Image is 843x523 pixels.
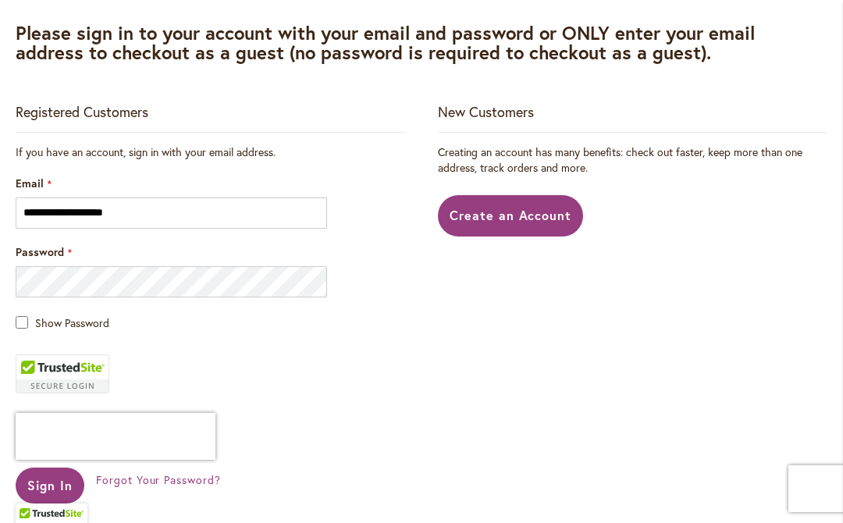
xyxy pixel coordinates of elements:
a: Create an Account [438,195,584,237]
span: Forgot Your Password? [96,472,221,487]
div: If you have an account, sign in with your email address. [16,144,405,160]
span: Password [16,244,64,259]
iframe: Launch Accessibility Center [12,468,55,511]
strong: Please sign in to your account with your email and password or ONLY enter your email address to c... [16,20,755,65]
div: TrustedSite Certified [16,354,109,393]
span: Show Password [35,315,109,330]
span: Email [16,176,44,190]
span: Create an Account [450,207,572,223]
p: Creating an account has many benefits: check out faster, keep more than one address, track orders... [438,144,827,176]
strong: New Customers [438,102,534,121]
strong: Registered Customers [16,102,148,121]
a: Forgot Your Password? [96,472,221,488]
iframe: reCAPTCHA [16,413,215,460]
